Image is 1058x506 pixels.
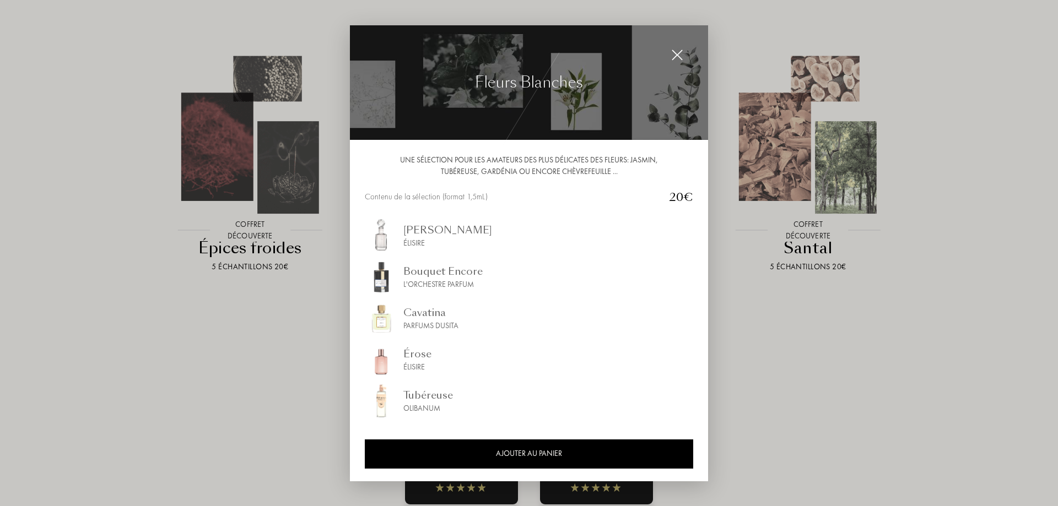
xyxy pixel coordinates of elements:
[365,219,398,252] img: img_sommelier
[365,301,693,334] a: img_sommelierCavatinaParfums Dusita
[365,219,693,252] a: img_sommelier[PERSON_NAME]Élisire
[403,361,431,372] div: Élisire
[365,384,693,417] a: img_sommelierTubéreuseOlibanum
[403,278,483,290] div: L'Orchestre Parfum
[403,319,458,331] div: Parfums Dusita
[403,263,483,278] div: Bouquet Encore
[365,260,693,293] a: img_sommelierBouquet EncoreL'Orchestre Parfum
[403,304,458,319] div: Cavatina
[365,301,398,334] img: img_sommelier
[365,342,398,376] img: img_sommelier
[350,25,708,140] img: img_collec
[365,342,693,376] a: img_sommelierÉroseÉlisire
[403,346,431,361] div: Érose
[403,222,492,237] div: [PERSON_NAME]
[365,154,693,177] div: Une sélection pour les amateurs des plus délicates des fleurs: jasmin, tubéreuse, gardénia ou enc...
[365,260,398,293] img: img_sommelier
[365,191,660,203] div: Contenu de la sélection (format 1,5mL)
[365,384,398,417] img: img_sommelier
[660,188,693,205] div: 20€
[403,387,453,402] div: Tubéreuse
[365,439,693,468] div: AJOUTER AU PANIER
[403,237,492,248] div: Élisire
[403,402,453,413] div: Olibanum
[671,49,683,61] img: cross_white.svg
[475,71,583,94] div: Fleurs Blanches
